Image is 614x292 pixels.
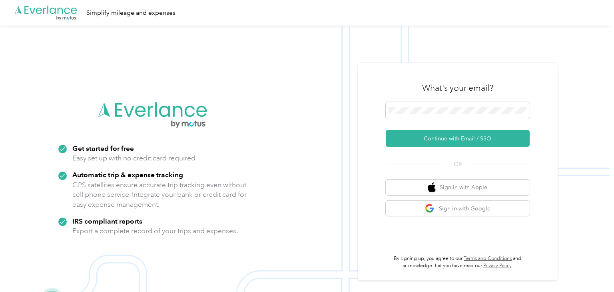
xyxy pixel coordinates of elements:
[72,144,134,152] strong: Get started for free
[428,182,436,192] img: apple logo
[483,263,512,269] a: Privacy Policy
[422,82,493,94] h3: What's your email?
[386,201,530,216] button: google logoSign in with Google
[386,130,530,147] button: Continue with Email / SSO
[72,217,142,225] strong: IRS compliant reports
[72,153,195,163] p: Easy set up with no credit card required
[72,180,247,210] p: GPS satellites ensure accurate trip tracking even without cell phone service. Integrate your bank...
[72,170,183,179] strong: Automatic trip & expense tracking
[425,204,435,214] img: google logo
[386,180,530,195] button: apple logoSign in with Apple
[386,255,530,269] p: By signing up, you agree to our and acknowledge that you have read our .
[72,226,238,236] p: Export a complete record of your trips and expenses.
[86,8,175,18] div: Simplify mileage and expenses
[444,160,472,168] span: OR
[464,256,512,262] a: Terms and Conditions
